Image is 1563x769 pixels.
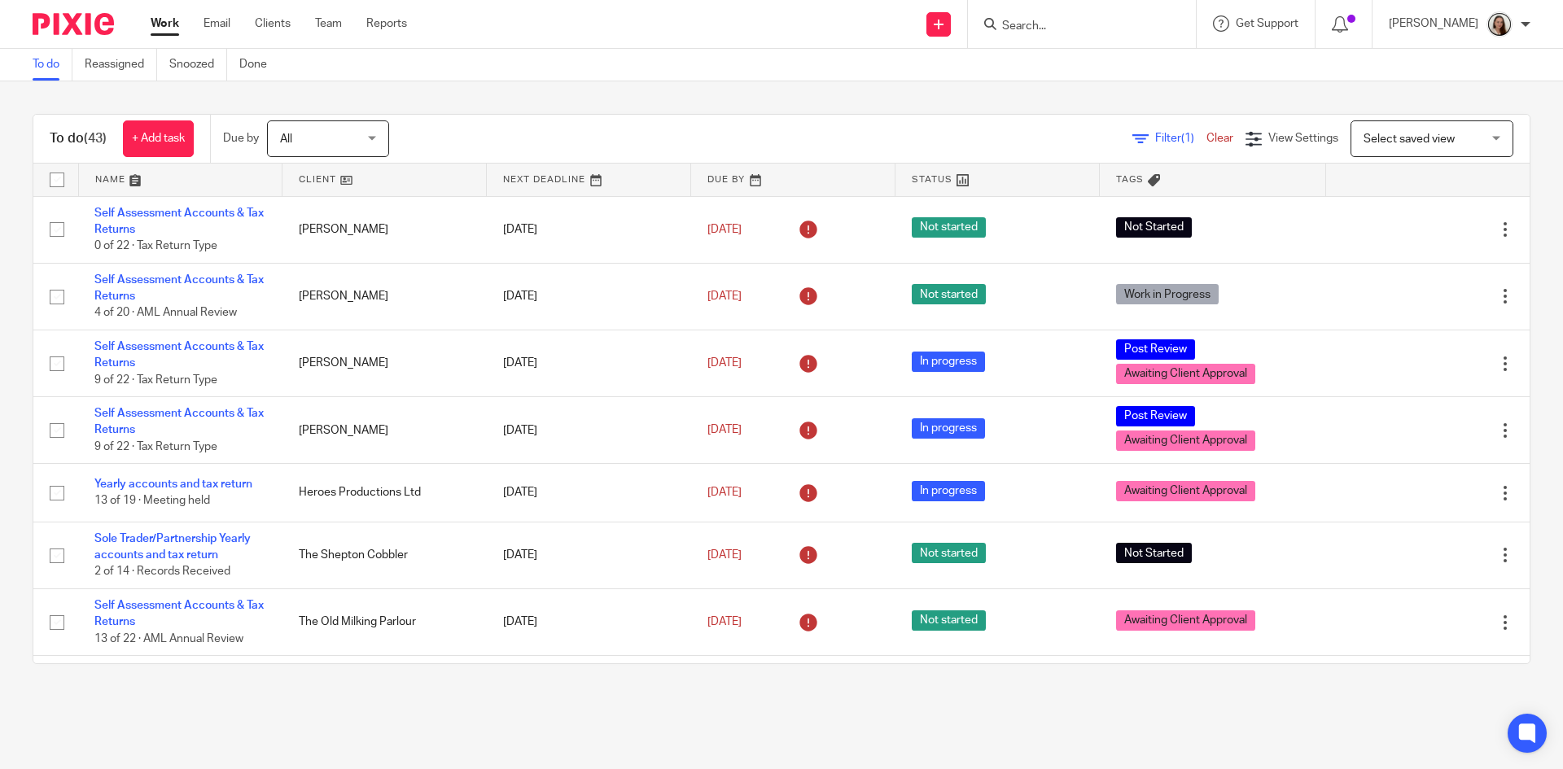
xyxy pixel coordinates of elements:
span: Not started [912,217,986,238]
span: 13 of 19 · Meeting held [94,496,210,507]
td: [PERSON_NAME] [282,656,487,756]
span: Select saved view [1364,133,1455,145]
td: The Shepton Cobbler [282,522,487,588]
a: Reports [366,15,407,32]
td: [DATE] [487,330,691,396]
span: 13 of 22 · AML Annual Review [94,633,243,644]
span: In progress [912,352,985,372]
td: [DATE] [487,196,691,263]
span: 9 of 22 · Tax Return Type [94,374,217,386]
span: In progress [912,418,985,439]
a: Self Assessment Accounts & Tax Returns [94,208,264,235]
span: All [280,133,292,145]
span: Not started [912,610,986,631]
span: Awaiting Client Approval [1116,364,1255,384]
span: [DATE] [707,425,742,436]
a: Sole Trader/Partnership Yearly accounts and tax return [94,533,251,561]
td: [DATE] [487,656,691,756]
span: View Settings [1268,133,1338,144]
span: Post Review [1116,339,1195,360]
span: Awaiting Client Approval [1116,481,1255,501]
td: [DATE] [487,397,691,464]
span: [DATE] [707,616,742,627]
a: Snoozed [169,49,227,81]
span: Filter [1155,133,1206,144]
td: [PERSON_NAME] [282,397,487,464]
span: Work in Progress [1116,284,1219,304]
span: 2 of 14 · Records Received [94,566,230,578]
span: 4 of 20 · AML Annual Review [94,308,237,319]
img: Pixie [33,13,114,35]
span: In progress [912,481,985,501]
a: Self Assessment Accounts & Tax Returns [94,341,264,369]
span: Get Support [1236,18,1298,29]
input: Search [1000,20,1147,34]
td: Heroes Productions Ltd [282,464,487,522]
span: (43) [84,132,107,145]
td: [DATE] [487,588,691,655]
a: Clear [1206,133,1233,144]
span: Tags [1116,175,1144,184]
span: 0 of 22 · Tax Return Type [94,240,217,251]
h1: To do [50,130,107,147]
span: [DATE] [707,224,742,235]
td: [PERSON_NAME] [282,263,487,330]
a: Self Assessment Accounts & Tax Returns [94,408,264,435]
span: Not started [912,284,986,304]
a: + Add task [123,120,194,157]
span: Awaiting Client Approval [1116,430,1255,451]
span: [DATE] [707,291,742,302]
a: Self Assessment Accounts & Tax Returns [94,600,264,627]
span: 9 of 22 · Tax Return Type [94,441,217,452]
a: Self Assessment Accounts & Tax Returns [94,274,264,302]
span: Post Review [1116,406,1195,426]
span: [DATE] [707,357,742,369]
img: Profile.png [1486,11,1513,37]
td: [PERSON_NAME] [282,196,487,263]
p: Due by [223,130,259,146]
a: Reassigned [85,49,157,81]
span: [DATE] [707,549,742,561]
td: The Old Milking Parlour [282,588,487,655]
a: Email [204,15,230,32]
span: Awaiting Client Approval [1116,610,1255,631]
td: [DATE] [487,522,691,588]
a: Yearly accounts and tax return [94,478,252,490]
span: Not Started [1116,543,1192,563]
span: Not started [912,543,986,563]
a: To do [33,49,72,81]
td: [DATE] [487,263,691,330]
span: Not Started [1116,217,1192,238]
span: (1) [1181,133,1194,144]
a: Work [151,15,179,32]
a: Done [239,49,279,81]
span: [DATE] [707,487,742,498]
a: Clients [255,15,291,32]
p: [PERSON_NAME] [1389,15,1478,32]
td: [PERSON_NAME] [282,330,487,396]
a: Team [315,15,342,32]
td: [DATE] [487,464,691,522]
